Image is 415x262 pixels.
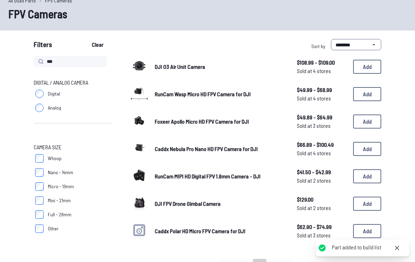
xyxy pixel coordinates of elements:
[332,244,381,251] div: Part added to build list
[48,104,61,111] span: Analog
[129,56,149,78] a: image
[48,169,73,176] span: Nano - 14mm
[35,104,44,112] input: Analog
[155,172,286,181] a: RunCam MIPI HD Digital FPV 1.8mm Camera - DJI
[129,111,149,130] img: image
[155,228,245,234] span: Caddx Polar HD Micro FPV Camera for DJI
[86,39,109,50] button: Clear
[297,67,347,75] span: Sold at 4 stores
[353,114,381,129] button: Add
[48,183,74,190] span: Micro - 19mm
[297,223,347,231] span: $62.90 - $74.99
[48,197,71,204] span: Mini - 21mm
[297,113,347,122] span: $49.89 - $64.99
[129,165,149,187] a: image
[297,204,347,212] span: Sold at 2 stores
[297,168,347,176] span: $41.50 - $42.99
[155,63,286,71] a: DJI O3 Air Unit Camera
[155,118,249,125] span: Foxeer Apollo Micro HD FPV Camera for DJI
[353,60,381,74] button: Add
[48,90,60,97] span: Digital
[311,43,325,49] span: Sort by
[297,195,347,204] span: $129.00
[129,138,149,160] a: image
[34,143,62,151] span: Camera Size
[297,122,347,130] span: Sold at 3 stores
[155,90,286,98] a: RunCam Wasp Micro HD FPV Camera for DJI
[353,169,381,183] button: Add
[48,225,59,232] span: Other
[35,90,44,98] input: Digital
[129,193,149,215] a: image
[155,63,205,70] span: DJI O3 Air Unit Camera
[155,117,286,126] a: Foxeer Apollo Micro HD FPV Camera for DJI
[353,87,381,101] button: Add
[353,197,381,211] button: Add
[155,173,261,179] span: RunCam MIPI HD Digital FPV 1.8mm Camera - DJI
[155,145,286,153] a: Caddx Nebula Pro Nano HD FPV Camera for DJI
[34,78,88,87] span: Digital / Analog Camera
[129,193,149,212] img: image
[35,224,44,233] input: Other
[129,165,149,185] img: image
[297,58,347,67] span: $108.99 - $109.00
[129,56,149,76] img: image
[129,111,149,132] a: image
[297,94,347,103] span: Sold at 4 stores
[331,39,381,50] select: Sort by
[34,39,52,53] span: Filters
[155,145,258,152] span: Caddx Nebula Pro Nano HD FPV Camera for DJI
[8,5,407,22] h1: FPV Cameras
[297,149,347,157] span: Sold at 4 stores
[353,224,381,238] button: Add
[48,155,62,162] span: Whoop
[155,200,221,207] span: DJI FPV Drone Gimbal Camera
[35,196,44,205] input: Mini - 21mm
[155,91,251,97] span: RunCam Wasp Micro HD FPV Camera for DJI
[297,176,347,185] span: Sold at 2 stores
[35,168,44,177] input: Nano - 14mm
[129,138,149,158] img: image
[129,83,149,103] img: image
[129,83,149,105] a: image
[35,182,44,191] input: Micro - 19mm
[297,140,347,149] span: $66.89 - $100.49
[353,142,381,156] button: Add
[297,231,347,240] span: Sold at 3 stores
[35,154,44,163] input: Whoop
[155,199,286,208] a: DJI FPV Drone Gimbal Camera
[155,227,286,235] a: Caddx Polar HD Micro FPV Camera for DJI
[35,210,44,219] input: Full - 28mm
[48,211,71,218] span: Full - 28mm
[297,86,347,94] span: $49.99 - $68.99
